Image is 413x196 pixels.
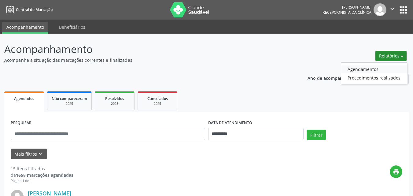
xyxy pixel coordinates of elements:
span: Central de Marcação [16,7,53,12]
div: 15 itens filtrados [11,165,73,172]
a: Acompanhamento [2,22,48,34]
i:  [389,6,396,12]
a: Beneficiários [55,22,90,32]
button: apps [398,5,409,15]
span: Cancelados [147,96,168,101]
span: Agendados [14,96,34,101]
ul: Relatórios [341,62,407,84]
span: Não compareceram [52,96,87,101]
label: DATA DE ATENDIMENTO [208,118,252,128]
div: Página 1 de 1 [11,178,73,183]
button:  [386,3,398,16]
button: Mais filtroskeyboard_arrow_down [11,149,47,159]
div: [PERSON_NAME] [323,5,371,10]
span: Resolvidos [105,96,124,101]
button: Filtrar [307,130,326,140]
label: PESQUISAR [11,118,31,128]
p: Ano de acompanhamento [308,74,362,82]
p: Acompanhe a situação das marcações correntes e finalizadas [4,57,287,63]
div: de [11,172,73,178]
div: 2025 [99,102,130,106]
img: img [374,3,386,16]
a: Central de Marcação [4,5,53,15]
span: Recepcionista da clínica [323,10,371,15]
strong: 1658 marcações agendadas [16,172,73,178]
button: Relatórios [375,51,407,61]
a: Agendamentos [341,65,407,73]
button: print [390,165,402,178]
a: Procedimentos realizados [341,73,407,82]
i: keyboard_arrow_down [37,150,44,157]
div: 2025 [52,102,87,106]
div: 2025 [142,102,173,106]
p: Acompanhamento [4,42,287,57]
i: print [393,168,400,175]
